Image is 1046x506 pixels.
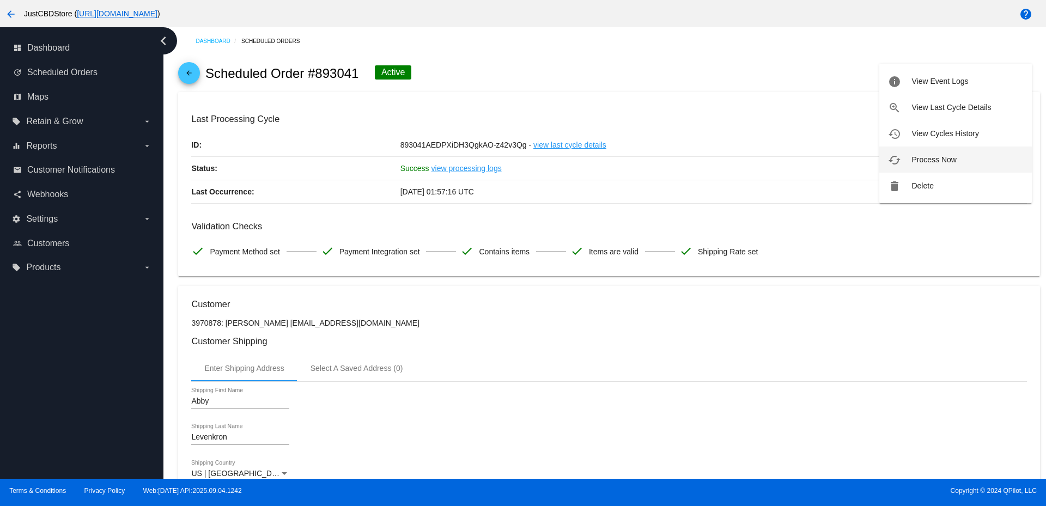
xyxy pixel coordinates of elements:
mat-icon: delete [888,180,901,193]
span: View Cycles History [911,129,978,138]
span: View Event Logs [911,77,968,86]
span: Delete [911,181,933,190]
mat-icon: info [888,75,901,88]
mat-icon: zoom_in [888,101,901,114]
span: View Last Cycle Details [911,103,991,112]
mat-icon: history [888,127,901,141]
span: Process Now [911,155,956,164]
mat-icon: cached [888,154,901,167]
